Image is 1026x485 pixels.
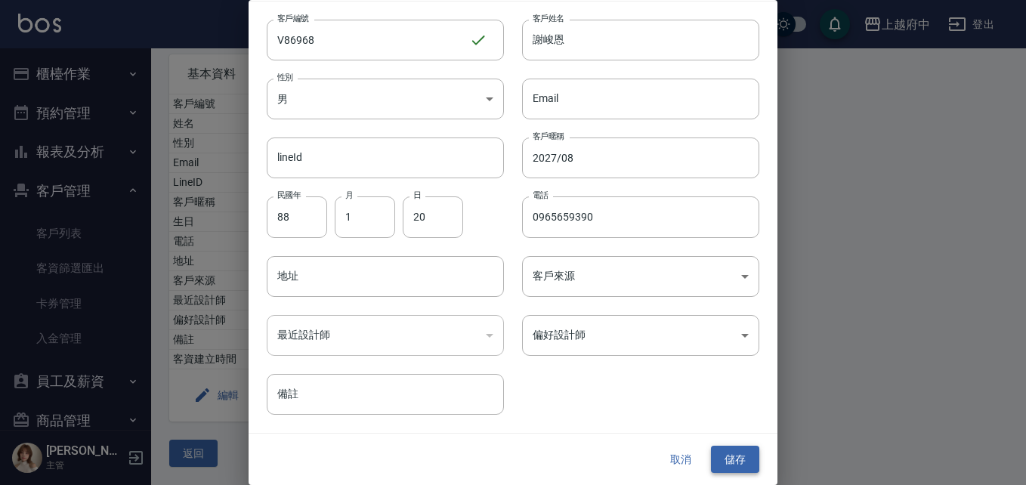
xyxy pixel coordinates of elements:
label: 客戶暱稱 [533,131,564,142]
div: 男 [267,79,504,119]
button: 取消 [657,446,705,474]
label: 客戶姓名 [533,13,564,24]
label: 客戶編號 [277,13,309,24]
label: 性別 [277,72,293,83]
label: 月 [345,190,353,201]
button: 儲存 [711,446,759,474]
label: 民國年 [277,190,301,201]
label: 日 [413,190,421,201]
label: 電話 [533,190,549,201]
